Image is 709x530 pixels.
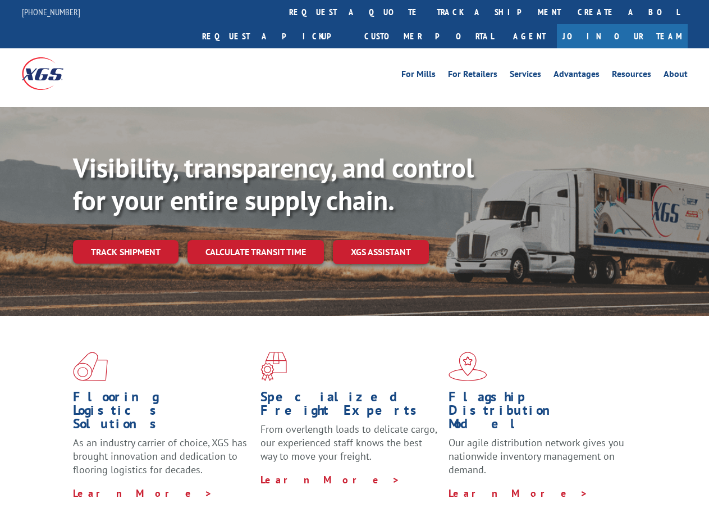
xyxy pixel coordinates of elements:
[73,436,247,476] span: As an industry carrier of choice, XGS has brought innovation and dedication to flooring logistics...
[73,150,474,218] b: Visibility, transparency, and control for your entire supply chain.
[22,6,80,17] a: [PHONE_NUMBER]
[557,24,688,48] a: Join Our Team
[448,70,497,82] a: For Retailers
[73,240,179,264] a: Track shipment
[194,24,356,48] a: Request a pickup
[401,70,436,82] a: For Mills
[333,240,429,264] a: XGS ASSISTANT
[449,352,487,381] img: xgs-icon-flagship-distribution-model-red
[449,436,624,476] span: Our agile distribution network gives you nationwide inventory management on demand.
[664,70,688,82] a: About
[260,352,287,381] img: xgs-icon-focused-on-flooring-red
[449,487,588,500] a: Learn More >
[260,423,440,473] p: From overlength loads to delicate cargo, our experienced staff knows the best way to move your fr...
[187,240,324,264] a: Calculate transit time
[612,70,651,82] a: Resources
[502,24,557,48] a: Agent
[73,487,213,500] a: Learn More >
[73,352,108,381] img: xgs-icon-total-supply-chain-intelligence-red
[554,70,600,82] a: Advantages
[260,390,440,423] h1: Specialized Freight Experts
[73,390,252,436] h1: Flooring Logistics Solutions
[449,390,628,436] h1: Flagship Distribution Model
[356,24,502,48] a: Customer Portal
[510,70,541,82] a: Services
[260,473,400,486] a: Learn More >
